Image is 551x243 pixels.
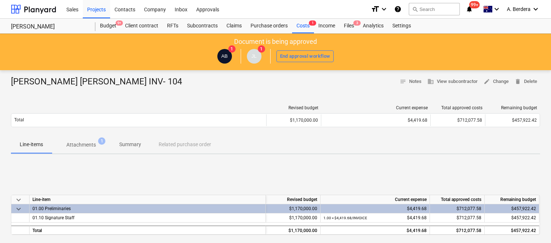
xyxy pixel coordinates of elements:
[66,141,96,149] p: Attachments
[247,49,261,64] div: Joseph Licastro
[276,50,334,62] button: End approval workflow
[14,195,23,204] span: keyboard_arrow_down
[358,19,388,33] a: Analytics
[388,19,415,33] a: Settings
[98,137,105,145] span: 1
[512,118,537,123] span: $457,922.42
[11,76,188,88] div: [PERSON_NAME] [PERSON_NAME] INV- 104
[339,19,358,33] a: Files3
[339,19,358,33] div: Files
[430,195,485,204] div: Total approved costs
[32,204,263,213] div: 01.00 Preliminaries
[14,205,23,213] span: keyboard_arrow_down
[258,45,265,53] span: 1
[397,76,424,87] button: Notes
[488,105,537,110] div: Remaining budget
[228,45,236,53] span: 1
[531,5,540,14] i: keyboard_arrow_down
[515,77,537,86] span: Delete
[324,105,428,110] div: Current expense
[481,76,512,87] button: Change
[400,78,406,85] span: notes
[292,19,314,33] div: Costs
[484,78,490,85] span: edit
[309,20,316,26] span: 1
[292,19,314,33] a: Costs1
[222,19,246,33] a: Claims
[30,195,266,204] div: Line-item
[380,5,388,14] i: keyboard_arrow_down
[485,204,539,213] div: $457,922.42
[269,105,318,110] div: Revised budget
[507,6,531,12] span: A. Berdera
[430,225,485,235] div: $712,077.58
[492,5,501,14] i: keyboard_arrow_down
[457,215,481,220] span: $712,077.58
[314,19,339,33] a: Income
[424,76,481,87] button: View subcontractor
[183,19,222,33] a: Subcontracts
[512,76,540,87] button: Delete
[32,215,74,220] span: 01.10 Signature Staff
[20,141,43,148] p: Line-items
[119,141,141,148] p: Summary
[371,5,380,14] i: format_size
[163,19,183,33] a: RFTs
[515,208,551,243] iframe: Chat Widget
[266,204,321,213] div: $1,170,000.00
[484,77,509,86] span: Change
[217,49,232,64] div: Alberto Berdera
[221,53,228,59] span: AB
[400,77,422,86] span: Notes
[321,195,430,204] div: Current expense
[469,1,480,8] span: 99+
[252,53,257,59] span: JL
[246,19,292,33] a: Purchase orders
[266,114,321,126] div: $1,170,000.00
[266,195,321,204] div: Revised budget
[434,105,482,110] div: Total approved costs
[485,195,539,204] div: Remaining budget
[266,225,321,235] div: $1,170,000.00
[485,225,539,235] div: $457,922.42
[412,6,418,12] span: search
[427,78,434,85] span: business
[430,204,485,213] div: $712,077.58
[324,118,427,123] div: $4,419.68
[30,225,266,235] div: Total
[409,3,460,15] button: Search
[234,37,317,46] p: Document is being approved
[14,117,24,123] p: Total
[280,52,330,61] div: End approval workflow
[11,23,87,31] div: [PERSON_NAME]
[515,78,521,85] span: delete
[466,5,473,14] i: notifications
[353,20,361,26] span: 3
[96,19,121,33] div: Budget
[323,204,427,213] div: $4,419.68
[121,19,163,33] a: Client contract
[430,114,485,126] div: $712,077.58
[266,213,321,223] div: $1,170,000.00
[511,215,536,220] span: $457,922.42
[323,213,427,223] div: $4,419.68
[427,77,478,86] span: View subcontractor
[116,20,123,26] span: 9+
[96,19,121,33] a: Budget9+
[323,226,427,235] div: $4,419.68
[323,216,367,220] small: 1.00 × $4,419.68 / INVOICE
[394,5,401,14] i: Knowledge base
